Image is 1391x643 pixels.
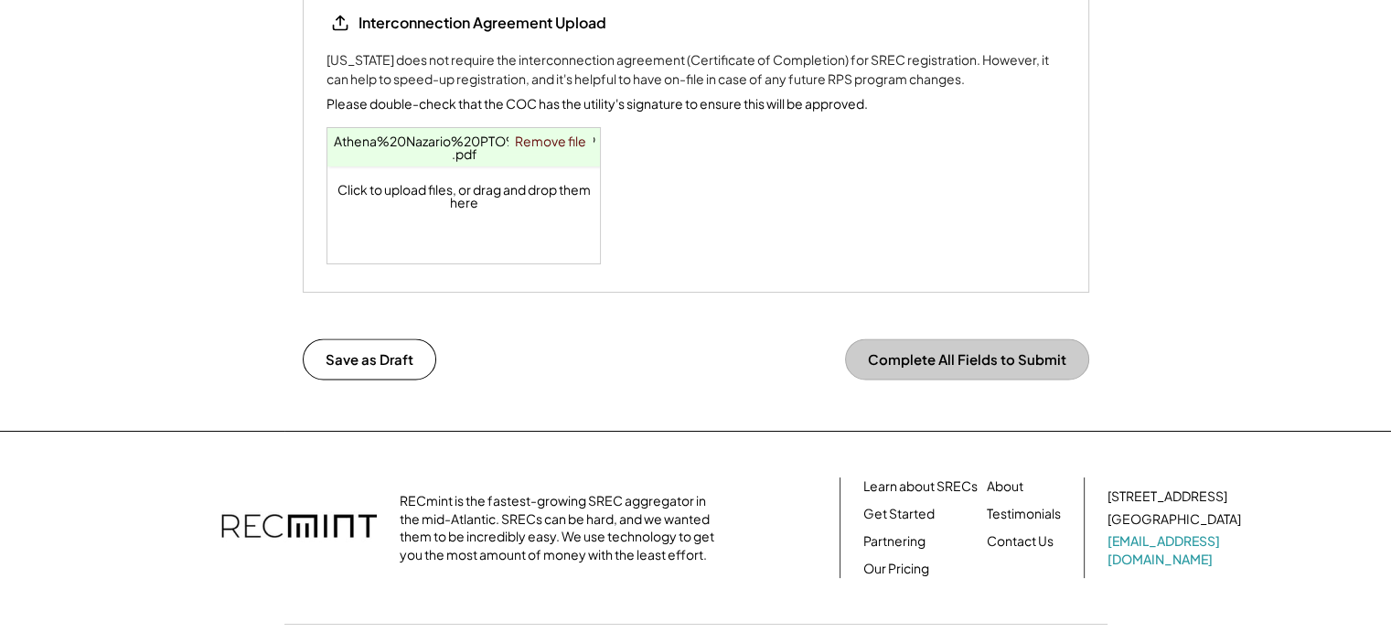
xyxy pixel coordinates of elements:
a: About [987,477,1023,496]
div: [STREET_ADDRESS] [1107,488,1227,506]
div: Please double-check that the COC has the utility's signature to ensure this will be approved. [326,94,868,113]
a: Remove file [508,128,593,154]
img: recmint-logotype%403x.png [221,496,377,560]
a: Our Pricing [863,560,929,578]
a: Athena%20Nazario%20PTO%20%281%29.pdf [334,133,595,162]
div: [US_STATE] does not require the interconnection agreement (Certificate of Completion) for SREC re... [326,50,1065,89]
button: Complete All Fields to Submit [845,338,1089,380]
a: Testimonials [987,505,1061,523]
div: Interconnection Agreement Upload [358,13,606,33]
a: Partnering [863,532,926,551]
a: Get Started [863,505,935,523]
a: Learn about SRECs [863,477,978,496]
div: RECmint is the fastest-growing SREC aggregator in the mid-Atlantic. SRECs can be hard, and we wan... [400,492,724,563]
div: Click to upload files, or drag and drop them here [327,128,602,263]
a: [EMAIL_ADDRESS][DOMAIN_NAME] [1107,532,1245,568]
button: Save as Draft [303,338,436,380]
div: [GEOGRAPHIC_DATA] [1107,510,1241,529]
a: Contact Us [987,532,1054,551]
